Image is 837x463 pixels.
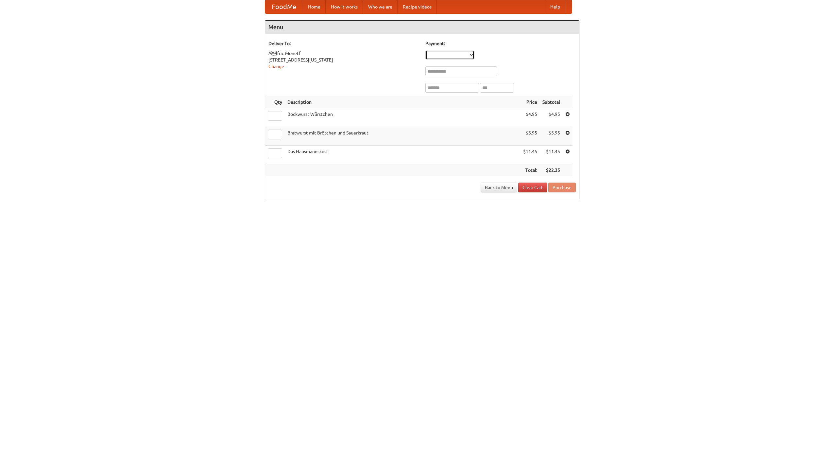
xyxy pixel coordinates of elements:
[521,164,540,176] th: Total:
[521,146,540,164] td: $11.45
[425,40,576,47] h5: Payment:
[540,146,563,164] td: $11.45
[285,127,521,146] td: Bratwurst mit Brötchen und Sauerkraut
[268,64,284,69] a: Change
[398,0,437,13] a: Recipe videos
[540,127,563,146] td: $5.95
[303,0,326,13] a: Home
[545,0,565,13] a: Help
[326,0,363,13] a: How it works
[268,57,419,63] div: [STREET_ADDRESS][US_STATE]
[518,183,547,192] a: Clear Cart
[268,40,419,47] h5: Deliver To:
[363,0,398,13] a: Who we are
[481,183,517,192] a: Back to Menu
[285,96,521,108] th: Description
[540,164,563,176] th: $22.35
[540,96,563,108] th: Subtotal
[521,108,540,127] td: $4.95
[548,183,576,192] button: Purchase
[265,0,303,13] a: FoodMe
[285,108,521,127] td: Bockwurst Würstchen
[521,96,540,108] th: Price
[285,146,521,164] td: Das Hausmannskost
[268,50,419,57] div: Ãlfric Monetf
[521,127,540,146] td: $5.95
[265,96,285,108] th: Qty
[540,108,563,127] td: $4.95
[265,21,579,34] h4: Menu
